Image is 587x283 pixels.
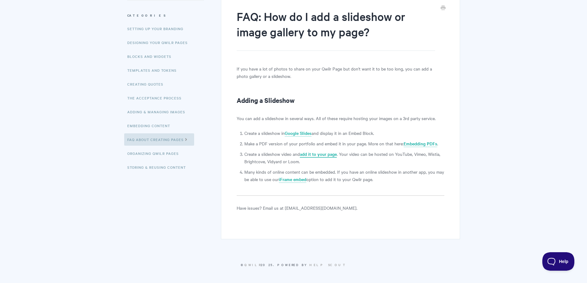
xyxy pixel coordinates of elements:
h2: Adding a Slideshow [237,95,444,105]
a: Embedding Content [127,119,175,132]
a: Qwilr [244,262,261,267]
a: Storing & Reusing Content [127,161,190,173]
a: Blocks and Widgets [127,50,176,63]
a: The Acceptance Process [127,92,186,104]
a: Embedding PDFs [404,140,437,147]
p: If you have a lot of photos to share on your Qwilr Page but don't want it to be too long, you can... [237,65,444,80]
li: Create a slideshow video and . Your video can be hosted on YouTube, Vimeo, Wistia, Brightcove, Vi... [244,150,444,165]
a: iFrame embed [279,176,306,183]
a: Organizing Qwilr Pages [127,147,183,160]
a: Google Slides [285,130,312,137]
p: © 2025. [127,262,460,268]
p: You can add a slideshow in several ways. All of these require hosting your images on a 3rd party ... [237,115,444,122]
li: Make a PDF version of your portfolio and embed it in your page. More on that here: . [244,140,444,147]
span: Powered by [277,262,347,267]
a: Designing Your Qwilr Pages [127,36,192,49]
a: Adding & Managing Images [127,106,190,118]
a: FAQ About Creating Pages [124,133,194,146]
li: Many kinds of online content can be embedded. If you have an online slideshow in another app, you... [244,168,444,183]
a: Print this Article [441,5,446,12]
p: Have issues? Email us at [EMAIL_ADDRESS][DOMAIN_NAME]. [237,204,444,212]
iframe: Toggle Customer Support [542,252,575,271]
h3: Categories [127,10,204,21]
a: Setting up your Branding [127,22,188,35]
a: Templates and Tokens [127,64,181,76]
li: Create a slideshow in and display it in an Embed Block. [244,129,444,137]
a: add it to your page [300,151,337,158]
a: Creating Quotes [127,78,168,90]
a: Help Scout [309,262,347,267]
h1: FAQ: How do I add a slideshow or image gallery to my page? [237,9,435,51]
